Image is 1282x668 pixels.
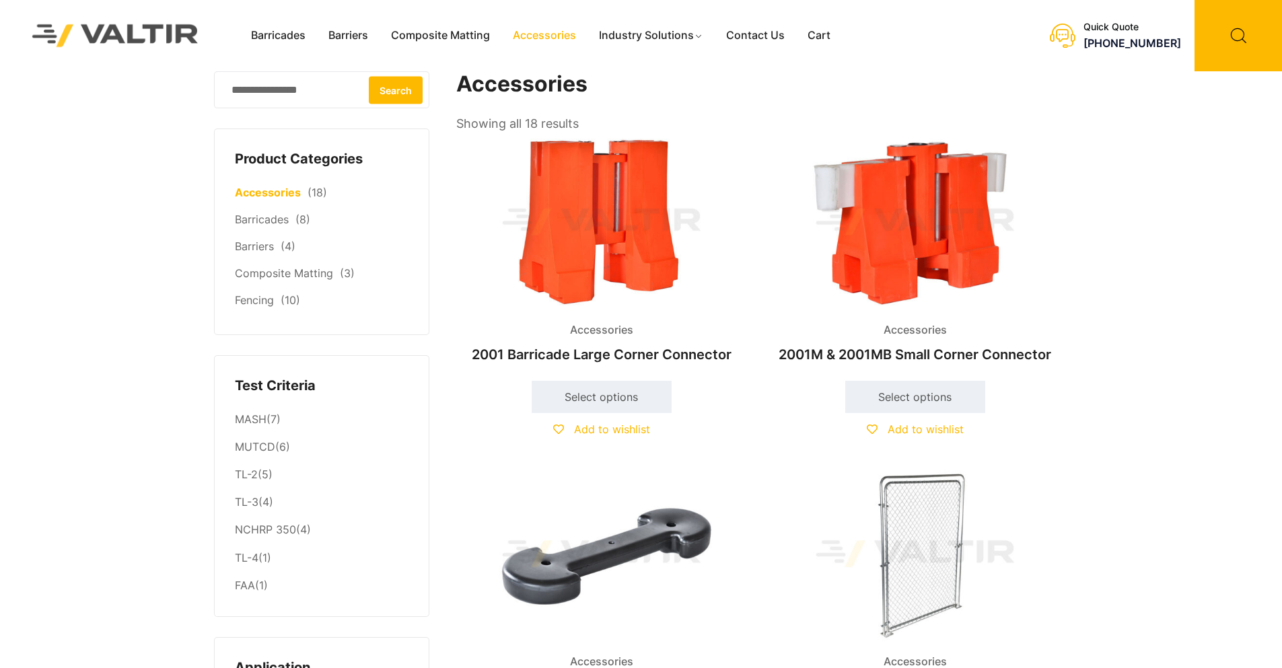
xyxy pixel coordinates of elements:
img: Valtir Rentals [15,7,216,64]
a: Composite Matting [235,266,333,280]
li: (7) [235,406,408,433]
a: MUTCD [235,440,275,453]
span: (10) [281,293,300,307]
h4: Product Categories [235,149,408,170]
h1: Accessories [456,71,1062,98]
a: Barricades [240,26,317,46]
a: Accessories [235,186,301,199]
a: FAA [235,579,255,592]
span: (8) [295,213,310,226]
span: (3) [340,266,355,280]
a: Barriers [235,239,274,253]
a: Select options for “2001 Barricade Large Corner Connector” [532,381,672,413]
li: (4) [235,517,408,544]
span: (18) [308,186,327,199]
a: Industry Solutions [587,26,715,46]
h2: 2001 Barricade Large Corner Connector [456,340,747,369]
a: TL-2 [235,468,258,481]
li: (5) [235,461,408,489]
h2: 2001M & 2001MB Small Corner Connector [770,340,1061,369]
a: Accessories2001 Barricade Large Corner Connector [456,135,747,369]
div: Quick Quote [1083,22,1181,33]
a: TL-4 [235,551,258,564]
a: Add to wishlist [553,422,650,436]
a: Cart [796,26,842,46]
a: Barricades [235,213,289,226]
a: Barriers [317,26,380,46]
li: (4) [235,489,408,517]
span: Add to wishlist [888,422,964,436]
span: Accessories [874,320,957,340]
span: Add to wishlist [574,422,650,436]
a: Contact Us [715,26,796,46]
li: (1) [235,544,408,572]
a: [PHONE_NUMBER] [1083,36,1181,50]
a: Accessories2001M & 2001MB Small Corner Connector [770,135,1061,369]
span: Accessories [560,320,643,340]
span: (4) [281,239,295,253]
a: MASH [235,412,266,426]
li: (1) [235,572,408,596]
a: TL-3 [235,495,258,509]
button: Search [369,76,423,104]
a: Composite Matting [380,26,501,46]
a: NCHRP 350 [235,523,296,536]
p: Showing all 18 results [456,112,579,135]
a: Select options for “2001M & 2001MB Small Corner Connector” [845,381,985,413]
li: (6) [235,434,408,461]
a: Accessories [501,26,587,46]
a: Fencing [235,293,274,307]
h4: Test Criteria [235,376,408,396]
a: Add to wishlist [867,422,964,436]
